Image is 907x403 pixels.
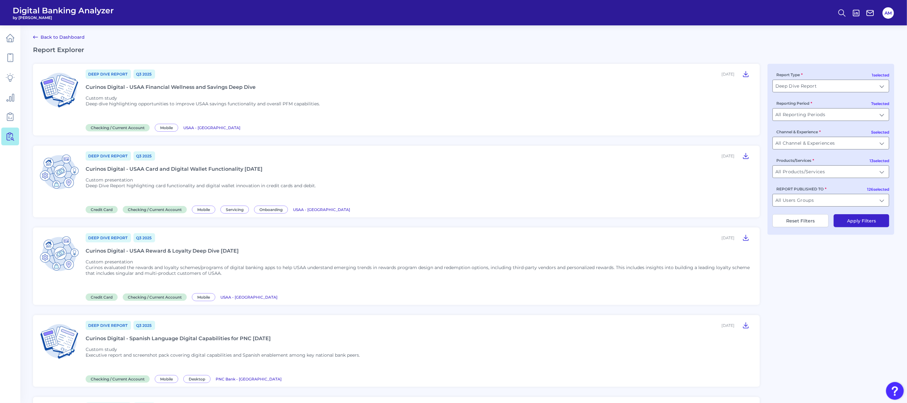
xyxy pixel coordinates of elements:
[883,7,894,19] button: AM
[13,6,114,15] span: Digital Banking Analyzer
[216,377,282,381] span: PNC Bank - [GEOGRAPHIC_DATA]
[220,295,277,300] span: USAA - [GEOGRAPHIC_DATA]
[192,206,215,214] span: Mobile
[38,151,81,193] img: Credit Card
[86,265,752,276] p: Curinos evaluated the rewards and loyalty schemes/programs of digital banking apps to help USAA u...
[773,214,829,227] button: Reset Filters
[155,124,181,130] a: Mobile
[886,382,904,400] button: Open Resource Center
[721,154,734,158] div: [DATE]
[86,95,117,101] span: Custom study
[834,214,889,227] button: Apply Filters
[134,69,155,79] a: Q3 2025
[86,376,152,382] a: Checking / Current Account
[155,375,178,383] span: Mobile
[776,187,826,191] label: REPORT PUBLISHED TO
[86,206,120,212] a: Credit Card
[216,376,282,382] a: PNC Bank - [GEOGRAPHIC_DATA]
[123,294,189,300] a: Checking / Current Account
[721,235,734,240] div: [DATE]
[134,233,155,242] a: Q3 2025
[123,206,187,213] span: Checking / Current Account
[134,151,155,161] a: Q3 2025
[86,183,316,188] p: Deep Dive Report highlighting card functionality and digital wallet innovation in credit cards an...
[155,124,178,132] span: Mobile
[183,125,240,130] span: USAA - [GEOGRAPHIC_DATA]
[192,294,218,300] a: Mobile
[183,124,240,130] a: USAA - [GEOGRAPHIC_DATA]
[86,233,131,242] a: Deep Dive Report
[123,206,189,212] a: Checking / Current Account
[740,233,752,243] button: Curinos Digital - USAA Reward & Loyalty Deep Dive July 2025
[293,207,350,212] span: USAA - [GEOGRAPHIC_DATA]
[776,101,812,106] label: Reporting Period
[86,248,239,254] div: Curinos Digital - USAA Reward & Loyalty Deep Dive [DATE]
[776,72,803,77] label: Report Type
[33,33,85,41] a: Back to Dashboard
[155,376,181,382] a: Mobile
[86,347,117,352] span: Custom study
[254,206,290,212] a: Onboarding
[123,294,187,301] span: Checking / Current Account
[220,206,251,212] a: Servicing
[86,294,118,301] span: Credit Card
[721,323,734,328] div: [DATE]
[38,69,81,111] img: Checking / Current Account
[38,233,81,275] img: Credit Card
[86,177,133,183] span: Custom presentation
[86,321,131,330] a: Deep Dive Report
[220,294,277,300] a: USAA - [GEOGRAPHIC_DATA]
[86,124,150,131] span: Checking / Current Account
[86,124,152,130] a: Checking / Current Account
[86,352,360,358] p: Executive report and screenshot pack covering digital capabilities and Spanish enablement among k...
[33,46,894,54] h2: Report Explorer
[38,320,81,363] img: Checking / Current Account
[192,206,218,212] a: Mobile
[721,72,734,76] div: [DATE]
[86,166,263,172] div: Curinos Digital - USAA Card and Digital Wallet Functionality [DATE]
[183,375,211,383] span: Desktop
[13,15,114,20] span: by [PERSON_NAME]
[86,151,131,161] a: Deep Dive Report
[776,158,814,163] label: Products/Services
[86,206,118,213] span: Credit Card
[86,69,131,79] a: Deep Dive Report
[183,376,213,382] a: Desktop
[86,294,120,300] a: Credit Card
[220,206,249,214] span: Servicing
[86,375,150,383] span: Checking / Current Account
[86,101,320,107] p: Deep dive highlighting opportunities to improve USAA savings functionality and overall PFM capabi...
[86,259,133,265] span: Custom presentation
[293,206,350,212] a: USAA - [GEOGRAPHIC_DATA]
[740,69,752,79] button: Curinos Digital - USAA Financial Wellness and Savings Deep Dive
[192,293,215,301] span: Mobile
[254,206,288,214] span: Onboarding
[134,321,155,330] a: Q3 2025
[740,151,752,161] button: Curinos Digital - USAA Card and Digital Wallet Functionality August 2025
[86,335,271,341] div: Curinos Digital - Spanish Language Digital Capabilities for PNC [DATE]
[86,84,256,90] div: Curinos Digital - USAA Financial Wellness and Savings Deep Dive
[776,129,821,134] label: Channel & Experience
